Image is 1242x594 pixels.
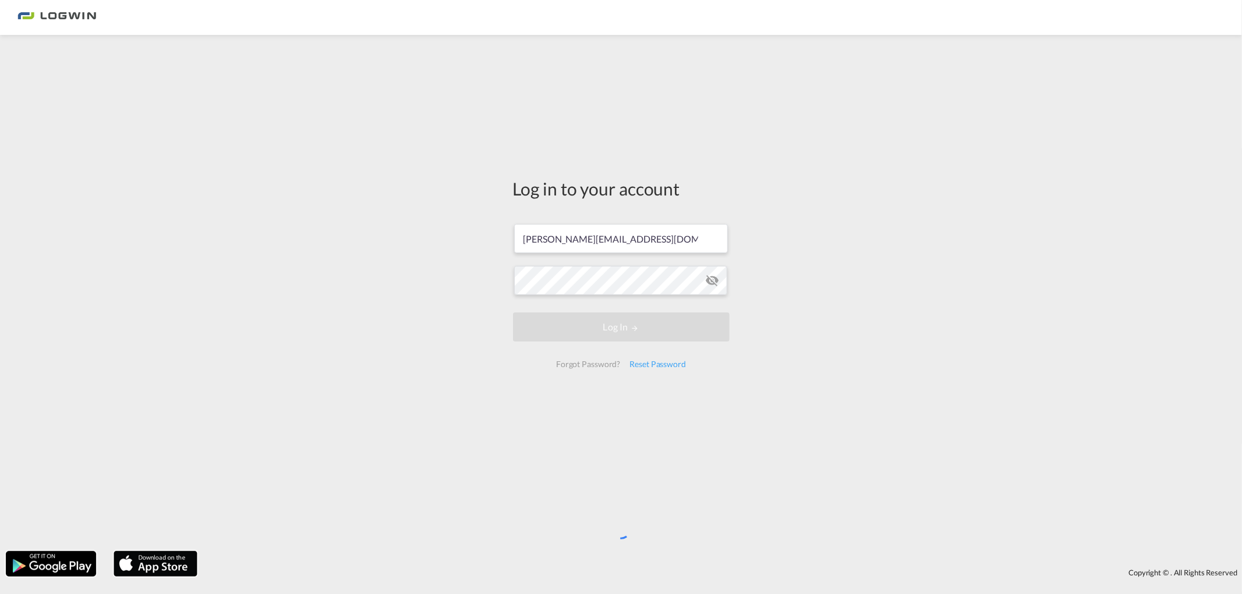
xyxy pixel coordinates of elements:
[17,5,96,31] img: 2761ae10d95411efa20a1f5e0282d2d7.png
[513,176,730,201] div: Log in to your account
[625,354,691,375] div: Reset Password
[203,563,1242,582] div: Copyright © . All Rights Reserved
[514,224,728,253] input: Enter email/phone number
[112,550,199,578] img: apple.png
[551,354,625,375] div: Forgot Password?
[705,273,719,287] md-icon: icon-eye-off
[5,550,97,578] img: google.png
[513,312,730,342] button: LOGIN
